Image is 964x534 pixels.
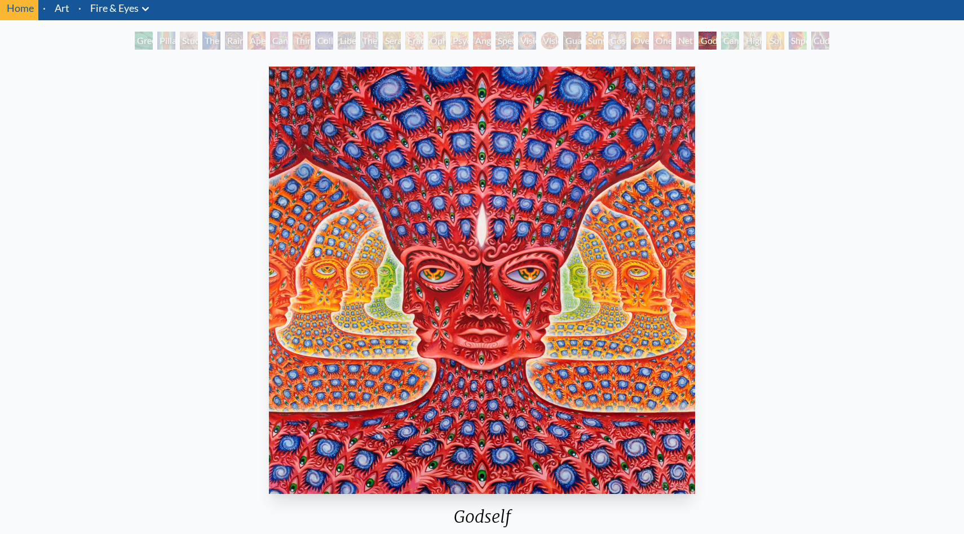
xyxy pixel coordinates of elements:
[653,32,671,50] div: One
[473,32,491,50] div: Angel Skin
[428,32,446,50] div: Ophanic Eyelash
[450,32,468,50] div: Psychomicrograph of a Fractal Paisley Cherub Feather Tip
[405,32,423,50] div: Fractal Eyes
[744,32,762,50] div: Higher Vision
[293,32,311,50] div: Third Eye Tears of Joy
[157,32,175,50] div: Pillar of Awareness
[789,32,807,50] div: Shpongled
[269,67,695,494] img: Godself-2012-Alex-Grey-watermarked.jpeg
[631,32,649,50] div: Oversoul
[135,32,153,50] div: Green Hand
[496,32,514,50] div: Spectral Lotus
[338,32,356,50] div: Liberation Through Seeing
[383,32,401,50] div: Seraphic Transport Docking on the Third Eye
[608,32,626,50] div: Cosmic Elf
[360,32,378,50] div: The Seer
[541,32,559,50] div: Vision [PERSON_NAME]
[270,32,288,50] div: Cannabis Sutra
[7,2,34,14] a: Home
[698,32,717,50] div: Godself
[563,32,581,50] div: Guardian of Infinite Vision
[766,32,784,50] div: Sol Invictus
[315,32,333,50] div: Collective Vision
[721,32,739,50] div: Cannafist
[676,32,694,50] div: Net of Being
[225,32,243,50] div: Rainbow Eye Ripple
[202,32,220,50] div: The Torch
[247,32,266,50] div: Aperture
[180,32,198,50] div: Study for the Great Turn
[518,32,536,50] div: Vision Crystal
[811,32,829,50] div: Cuddle
[586,32,604,50] div: Sunyata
